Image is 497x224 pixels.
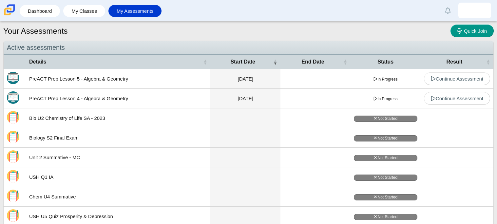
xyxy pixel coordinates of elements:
td: Unit 2 Summative - MC [26,148,210,167]
img: Carmen School of Science & Technology [3,3,16,17]
td: PreACT Prep Lesson 5 - Algebra & Geometry [26,69,210,89]
time: Jan 23, 2025 at 12:08 PM [238,96,253,101]
img: Scannable [7,150,19,163]
span: End Date [284,58,342,65]
td: USH Q1 IA [26,167,210,187]
img: andres.golperamire.ri415H [469,5,480,16]
img: Scannable [7,170,19,182]
time: Feb 10, 2025 at 12:21 PM [238,76,253,82]
img: Scannable [7,209,19,222]
span: Continue Assessment [431,96,483,101]
a: andres.golperamire.ri415H [458,3,491,18]
a: Continue Assessment [424,92,490,105]
span: Not Started [354,135,417,141]
a: Continue Assessment [424,72,490,85]
img: Scannable [7,111,19,123]
span: Not Started [354,214,417,220]
img: Scannable [7,190,19,202]
span: Status [354,58,417,65]
a: Alerts [441,3,455,18]
img: Scannable [7,131,19,143]
a: My Classes [67,5,102,17]
div: Active assessments [4,41,493,54]
img: Itembank [7,91,19,104]
span: Result [424,58,485,65]
span: Start Date : Activate to remove sorting [273,59,277,65]
a: My Assessments [112,5,159,17]
span: Continue Assessment [431,76,483,82]
span: Details : Activate to sort [203,59,207,65]
span: End Date : Activate to sort [343,59,347,65]
a: Carmen School of Science & Technology [3,12,16,18]
td: Bio U2 Chemistry of Life SA - 2023 [26,108,210,128]
img: Itembank [7,72,19,84]
a: Quick Join [450,25,494,37]
span: Result : Activate to sort [486,59,490,65]
a: Dashboard [23,5,57,17]
span: Not Started [354,116,417,122]
span: Quick Join [464,28,487,34]
span: In Progress [372,76,399,83]
span: Start Date [214,58,272,65]
td: Chem U4 Summative [26,187,210,207]
span: In Progress [372,96,399,102]
td: Biology S2 Final Exam [26,128,210,148]
td: PreACT Prep Lesson 4 - Algebra & Geometry [26,89,210,108]
span: Details [29,58,202,65]
span: Not Started [354,194,417,200]
span: Not Started [354,175,417,181]
h1: Your Assessments [3,26,68,37]
span: Not Started [354,155,417,161]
